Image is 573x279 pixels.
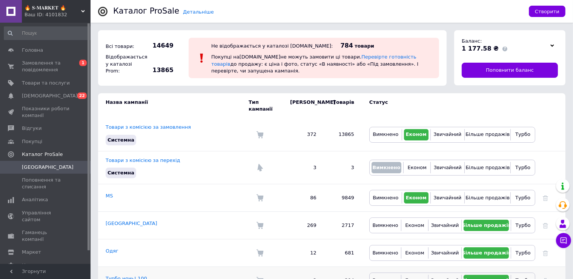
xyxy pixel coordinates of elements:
img: Комісія за замовлення [256,249,264,257]
span: 1 177.58 ₴ [462,45,499,52]
span: Економ [406,195,427,200]
button: Більше продажів [464,220,509,231]
span: Каталог ProSale [22,151,63,158]
span: Більше продажів [465,195,510,200]
a: Видалити [543,250,548,256]
span: Вимкнено [372,165,400,170]
span: Покупці на [DOMAIN_NAME] не можуть замовити ці товари. до продажу: є ціна і фото, статус «В наявн... [211,54,418,73]
button: Турбо [513,192,533,203]
span: Більше продажів [465,165,510,170]
span: Звичайний [433,131,461,137]
button: Чат з покупцем [556,233,571,248]
a: MS [106,193,113,199]
button: Турбо [513,129,533,140]
button: Економ [403,247,426,259]
button: Економ [404,192,429,203]
span: Вимкнено [373,131,398,137]
span: Товари та послуги [22,80,70,86]
span: Вимкнено [373,195,398,200]
button: Звичайний [430,247,460,259]
span: Відгуки [22,125,41,132]
img: Комісія за перехід [256,164,264,171]
span: Покупці [22,138,42,145]
span: Налаштування [22,262,60,269]
div: Відображається у каталозі Prom: [104,52,145,76]
span: Економ [405,250,424,256]
button: Турбо [513,162,533,173]
span: 22 [77,92,87,99]
img: Комісія за замовлення [256,194,264,202]
button: Вимкнено [372,192,400,203]
td: Статус [362,93,535,118]
span: Турбо [516,250,531,256]
a: Детальніше [183,9,214,15]
span: Управління сайтом [22,210,70,223]
td: 3 [283,151,324,184]
td: [PERSON_NAME] [283,93,324,118]
button: Звичайний [433,192,462,203]
button: Звичайний [430,220,460,231]
span: Звичайний [434,165,462,170]
td: 13865 [324,118,362,151]
img: Комісія за замовлення [256,222,264,229]
span: Турбо [515,165,530,170]
td: 12 [283,239,324,267]
span: 1 [79,60,87,66]
a: Видалити [543,222,548,228]
span: Поповнення та списання [22,177,70,190]
span: Більше продажів [465,131,510,137]
span: 🔥 𝐒-𝐌𝐀𝐑𝐊𝐄𝐓 🔥 [25,5,81,11]
span: Звичайний [431,222,459,228]
a: Поповнити баланс [462,63,558,78]
button: Більше продажів [467,129,508,140]
span: Економ [408,165,427,170]
button: Вимкнено [372,162,401,173]
button: Звичайний [433,129,462,140]
span: 14649 [147,42,174,50]
span: Більше продажів [462,222,511,228]
span: Більше продажів [462,250,511,256]
td: 2717 [324,212,362,239]
button: Більше продажів [467,192,508,203]
div: Не відображається у каталозі [DOMAIN_NAME]: [211,43,333,49]
a: Товари з комісією за замовлення [106,124,191,130]
button: Економ [406,162,429,173]
span: Створити [535,9,559,14]
span: Турбо [516,222,531,228]
td: Товарів [324,93,362,118]
span: Поповнити баланс [486,67,534,74]
span: Маркет [22,249,41,256]
div: Каталог ProSale [113,7,179,15]
td: 3 [324,151,362,184]
span: [GEOGRAPHIC_DATA] [22,164,74,171]
button: Звичайний [433,162,462,173]
td: 269 [283,212,324,239]
button: Турбо [513,247,533,259]
span: Звичайний [431,250,459,256]
button: Вимкнено [372,129,400,140]
input: Пошук [4,26,93,40]
a: Одяг [106,248,118,254]
span: Економ [405,222,424,228]
span: Економ [406,131,427,137]
span: товари [355,43,374,49]
td: Тип кампанії [249,93,283,118]
button: Більше продажів [467,162,508,173]
td: 681 [324,239,362,267]
img: Комісія за замовлення [256,131,264,139]
span: Звичайний [433,195,461,200]
a: Товари з комісією за перехід [106,157,180,163]
span: Показники роботи компанії [22,105,70,119]
td: 86 [283,184,324,212]
span: Турбо [515,195,530,200]
button: Економ [403,220,426,231]
span: Системна [108,137,134,143]
button: Більше продажів [464,247,509,259]
span: 13865 [147,66,174,74]
button: Вимкнено [372,220,399,231]
span: 784 [341,42,353,49]
img: :exclamation: [196,52,207,64]
span: Вимкнено [373,222,398,228]
button: Створити [529,6,565,17]
span: Турбо [515,131,530,137]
